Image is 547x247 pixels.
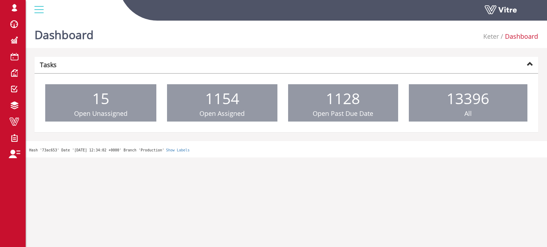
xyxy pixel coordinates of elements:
[29,148,164,152] span: Hash '73ac653' Date '[DATE] 12:34:02 +0000' Branch 'Production'
[35,18,94,48] h1: Dashboard
[205,88,239,108] span: 1154
[483,32,499,41] a: Keter
[313,109,373,118] span: Open Past Due Date
[45,84,156,122] a: 15 Open Unassigned
[447,88,489,108] span: 13396
[167,84,277,122] a: 1154 Open Assigned
[464,109,472,118] span: All
[40,60,57,69] strong: Tasks
[409,84,527,122] a: 13396 All
[499,32,538,41] li: Dashboard
[288,84,398,122] a: 1128 Open Past Due Date
[74,109,127,118] span: Open Unassigned
[326,88,360,108] span: 1128
[92,88,109,108] span: 15
[166,148,189,152] a: Show Labels
[199,109,245,118] span: Open Assigned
